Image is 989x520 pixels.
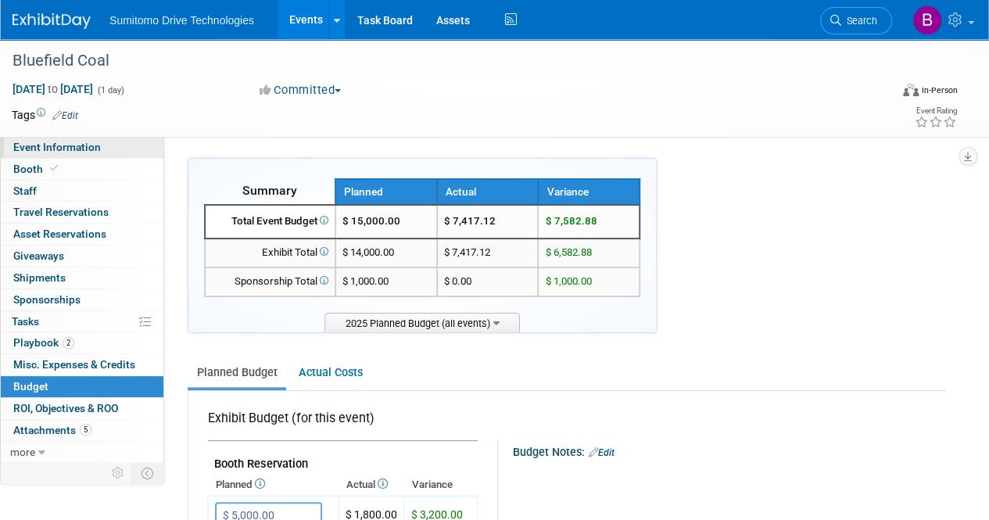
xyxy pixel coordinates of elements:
span: Attachments [13,424,91,436]
div: Exhibit Total [212,246,328,260]
a: Actual Costs [289,358,371,387]
a: Asset Reservations [1,224,163,245]
span: $ 1,000.00 [342,275,389,287]
th: Planned [335,179,437,205]
a: Planned Budget [188,358,286,387]
img: Format-Inperson.png [903,84,919,96]
span: Asset Reservations [13,228,106,240]
span: (1 day) [96,85,124,95]
td: Booth Reservation [208,441,478,475]
span: Booth [13,163,61,175]
span: Sponsorships [13,293,81,306]
a: Playbook2 [1,332,163,353]
a: more [1,442,163,463]
td: Toggle Event Tabs [132,463,164,483]
span: $ 1,000.00 [545,275,591,287]
a: Edit [52,110,78,121]
div: Budget Notes: [513,440,945,461]
img: Brittany Mitchell [912,5,942,35]
span: Playbook [13,336,74,349]
span: $ 6,582.88 [545,246,591,258]
span: 2 [63,337,74,349]
span: Tasks [12,315,39,328]
div: Sponsorship Total [212,274,328,289]
a: Edit [589,447,615,458]
a: Booth [1,159,163,180]
a: Event Information [1,137,163,158]
th: Planned [208,474,339,496]
span: Shipments [13,271,66,284]
a: Tasks [1,311,163,332]
span: Event Information [13,141,101,153]
span: 5 [80,424,91,436]
span: to [45,83,60,95]
span: 2025 Planned Budget (all events) [324,313,520,332]
span: Giveaways [13,249,64,262]
span: Budget [13,380,48,393]
a: ROI, Objectives & ROO [1,398,163,419]
div: In-Person [921,84,958,96]
a: Staff [1,181,163,202]
span: $ 14,000.00 [342,246,394,258]
a: Giveaways [1,246,163,267]
td: $ 7,417.12 [437,205,539,238]
span: Sumitomo Drive Technologies [109,14,254,27]
button: Committed [254,82,347,99]
span: ROI, Objectives & ROO [13,402,118,414]
span: Summary [242,183,297,198]
a: Sponsorships [1,289,163,310]
i: Booth reservation complete [50,164,58,173]
th: Variance [404,474,478,496]
th: Variance [538,179,640,205]
span: $ 7,582.88 [545,215,597,227]
div: Event Format [819,81,958,105]
a: Budget [1,376,163,397]
a: Travel Reservations [1,202,163,223]
div: Event Rating [915,107,957,115]
td: $ 7,417.12 [437,238,539,267]
td: $ 0.00 [437,267,539,296]
td: Tags [12,107,78,123]
a: Misc. Expenses & Credits [1,354,163,375]
a: Shipments [1,267,163,289]
span: [DATE] [DATE] [12,82,94,96]
div: Exhibit Budget (for this event) [208,410,471,436]
a: Search [820,7,892,34]
span: Travel Reservations [13,206,109,218]
span: Staff [13,185,37,197]
span: more [10,446,35,458]
span: $ 15,000.00 [342,215,400,227]
th: Actual [339,474,404,496]
div: Total Event Budget [212,214,328,229]
th: Actual [437,179,539,205]
a: Attachments5 [1,420,163,441]
span: Misc. Expenses & Credits [13,358,135,371]
span: Search [841,15,877,27]
td: Personalize Event Tab Strip [105,463,132,483]
div: Bluefield Coal [7,47,877,75]
img: ExhibitDay [13,13,91,29]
